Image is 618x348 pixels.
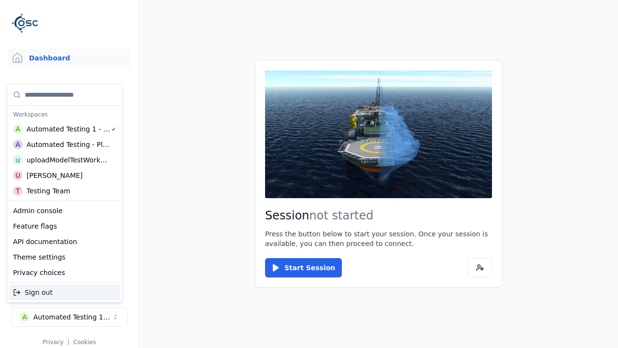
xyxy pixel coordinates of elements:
div: Suggestions [7,283,122,302]
div: Testing Team [27,186,70,196]
div: Suggestions [7,201,122,282]
div: Automated Testing 1 - Playwright [27,124,111,134]
div: Sign out [9,285,120,300]
div: A [13,124,23,134]
div: Automated Testing - Playwright [27,140,110,149]
div: Admin console [9,203,120,218]
div: U [13,171,23,180]
div: Theme settings [9,249,120,265]
div: API documentation [9,234,120,249]
div: Privacy choices [9,265,120,280]
div: A [13,140,23,149]
div: Workspaces [9,108,120,121]
div: [PERSON_NAME] [27,171,83,180]
div: T [13,186,23,196]
div: Suggestions [7,84,122,201]
div: Feature flags [9,218,120,234]
div: uploadModelTestWorkspace [27,155,110,165]
div: u [13,155,23,165]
